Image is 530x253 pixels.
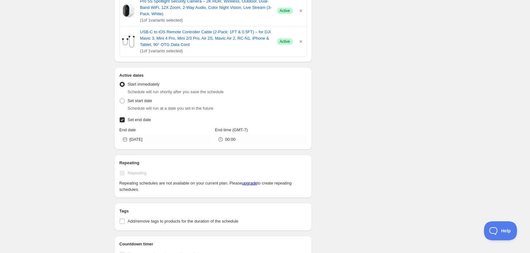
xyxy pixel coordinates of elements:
span: Set end date [128,117,151,122]
span: End time (GMT-7) [215,127,248,132]
span: Schedule will run at a date you set in the future [128,106,213,111]
h2: Active dates [119,72,307,79]
span: Set start date [128,98,152,103]
span: ( 1 of 1 variants selected) [140,17,272,23]
a: upgrade [242,181,257,185]
span: Start immediately [128,82,159,87]
iframe: Toggle Customer Support [484,221,517,240]
span: Active [280,39,290,44]
h2: Countdown timer [119,241,307,247]
span: ( 1 of 1 variants selected) [140,48,272,54]
span: Active [280,8,290,13]
span: End date [119,127,136,132]
p: Repeating schedules are not available on your current plan. Please to create repeating schedules. [119,180,307,193]
h2: Repeating [119,160,307,166]
img: Pro 5S Spotlight Security Camera – 2K HDR, Wireless, Outdoor, Dual-Band WiFi, 12X Zoom, 2-Way Aud... [123,4,135,17]
h2: Tags [119,208,307,214]
span: Schedule will run shortly after you save the schedule [128,89,224,94]
span: Add/remove tags to products for the duration of the schedule [128,219,238,224]
img: USB-C to iOS Remote Controller Cable (2-Pack: 1FT & 0.5FT) – for DJI Mavic 3, Mini 4 Pro, Mini 2/... [122,35,135,48]
span: Repeating [128,171,146,175]
a: USB-C to iOS Remote Controller Cable (2-Pack: 1FT & 0.5FT) – for DJI Mavic 3, Mini 4 Pro, Mini 2/... [140,29,272,48]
